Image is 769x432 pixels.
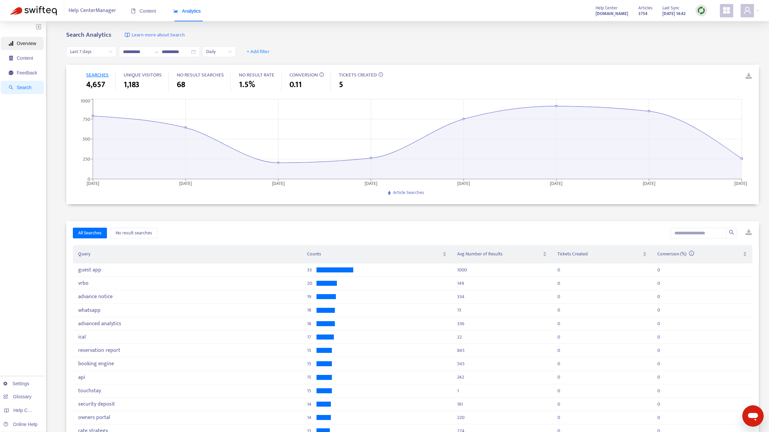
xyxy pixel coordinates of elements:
[116,229,152,237] span: No result searches
[452,245,552,263] th: Avg Number of Results
[557,377,560,377] div: 0
[662,10,685,17] strong: [DATE] 14:42
[78,401,222,407] div: security deposit
[272,180,285,187] tspan: [DATE]
[339,79,343,91] span: 5
[735,180,747,187] tspan: [DATE]
[173,8,201,14] span: Analytics
[657,250,694,258] span: Conversion (%)
[83,135,90,143] tspan: 500
[307,404,314,404] span: 14
[17,55,33,61] span: Content
[307,250,441,258] span: Counts
[124,79,139,91] span: 1,183
[86,71,109,79] span: SEARCHES
[78,229,102,237] span: All Searches
[10,6,57,15] img: Swifteq
[87,180,99,187] tspan: [DATE]
[78,267,222,273] div: guest app
[289,79,302,91] span: 0.11
[13,408,41,413] span: Help Centers
[9,56,13,60] span: container
[132,31,185,39] span: Learn more about Search
[125,31,185,39] a: Learn more about Search
[17,41,36,46] span: Overview
[552,245,652,263] th: Tickets Created
[69,4,116,17] span: Help Center Manager
[9,85,13,90] span: search
[9,41,13,46] span: signal
[17,70,37,75] span: Feedback
[550,180,563,187] tspan: [DATE]
[729,230,734,235] span: search
[458,180,470,187] tspan: [DATE]
[83,116,90,123] tspan: 750
[78,293,222,300] div: advance notice
[307,377,314,377] span: 15
[73,228,107,238] button: All Searches
[662,4,679,12] span: Last Sync
[154,49,159,54] span: swap-right
[78,280,222,286] div: vrbo
[179,180,192,187] tspan: [DATE]
[596,4,618,12] span: Help Center
[70,47,112,57] span: Last 7 days
[177,79,185,91] span: 68
[177,71,224,79] span: NO RESULT SEARCHES
[78,347,222,354] div: reservation report
[242,46,275,57] button: + Add filter
[83,155,90,163] tspan: 250
[3,394,31,399] a: Glossary
[131,8,156,14] span: Content
[657,377,660,377] div: 0
[3,422,37,427] a: Online Help
[110,228,157,238] button: No result searches
[596,10,628,17] a: [DOMAIN_NAME]
[73,245,302,263] th: Query
[743,6,751,14] span: user
[247,48,270,56] span: + Add filter
[81,97,90,105] tspan: 1000
[88,175,90,183] tspan: 0
[289,71,318,79] span: CONVERSION
[557,337,560,337] div: 0
[657,337,660,337] div: 0
[365,180,377,187] tspan: [DATE]
[78,320,222,327] div: advanced analytics
[124,71,162,79] span: UNIQUE VISITORS
[239,71,274,79] span: NO RESULT RATE
[86,79,105,91] span: 4,657
[154,49,159,54] span: to
[657,404,660,404] div: 0
[657,283,660,283] div: 0
[457,283,464,283] div: 149
[697,6,706,15] img: sync.dc5367851b00ba804db3.png
[239,79,255,91] span: 1.5%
